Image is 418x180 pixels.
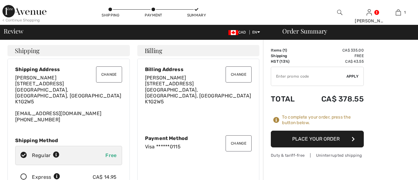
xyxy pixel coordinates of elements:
[337,9,342,16] img: search the website
[252,30,260,34] span: EN
[32,152,59,159] div: Regular
[367,9,372,15] a: Sign In
[228,30,238,35] img: Canadian Dollar
[284,48,286,52] span: 1
[271,88,304,110] td: Total
[228,30,249,34] span: CAD
[367,9,372,16] img: My Info
[304,59,364,64] td: CA$ 43.55
[396,9,401,16] img: My Bag
[145,135,252,141] div: Payment Method
[15,66,122,72] div: Shipping Address
[15,75,122,123] div: [EMAIL_ADDRESS][DOMAIN_NAME] [PHONE_NUMBER]
[282,115,364,126] div: To complete your order, press the button below.
[2,17,40,23] div: < Continue Shopping
[304,88,364,110] td: CA$ 378.55
[144,12,163,18] div: Payment
[346,74,359,79] span: Apply
[145,66,252,72] div: Billing Address
[355,18,383,24] div: [PERSON_NAME]
[275,28,414,34] div: Order Summary
[15,137,122,143] div: Shipping Method
[226,66,252,83] button: Change
[4,28,23,34] span: Review
[271,53,304,59] td: Shipping
[271,152,364,158] div: Duty & tariff-free | Uninterrupted shipping
[96,66,122,83] button: Change
[2,5,46,17] img: 1ère Avenue
[187,12,206,18] div: Summary
[271,131,364,147] button: Place Your Order
[304,53,364,59] td: Free
[384,9,413,16] a: 1
[145,47,162,54] span: Billing
[271,67,346,86] input: Promo code
[15,81,121,105] span: [STREET_ADDRESS] [GEOGRAPHIC_DATA], [GEOGRAPHIC_DATA], [GEOGRAPHIC_DATA] K1G2W5
[226,135,252,151] button: Change
[271,47,304,53] td: Items ( )
[15,47,40,54] span: Shipping
[145,81,251,105] span: [STREET_ADDRESS] [GEOGRAPHIC_DATA], [GEOGRAPHIC_DATA], [GEOGRAPHIC_DATA] K1G2W5
[15,75,56,81] span: [PERSON_NAME]
[271,59,304,64] td: HST (13%)
[304,47,364,53] td: CA$ 335.00
[101,12,120,18] div: Shipping
[145,75,186,81] span: [PERSON_NAME]
[404,10,406,15] span: 1
[105,152,117,158] span: Free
